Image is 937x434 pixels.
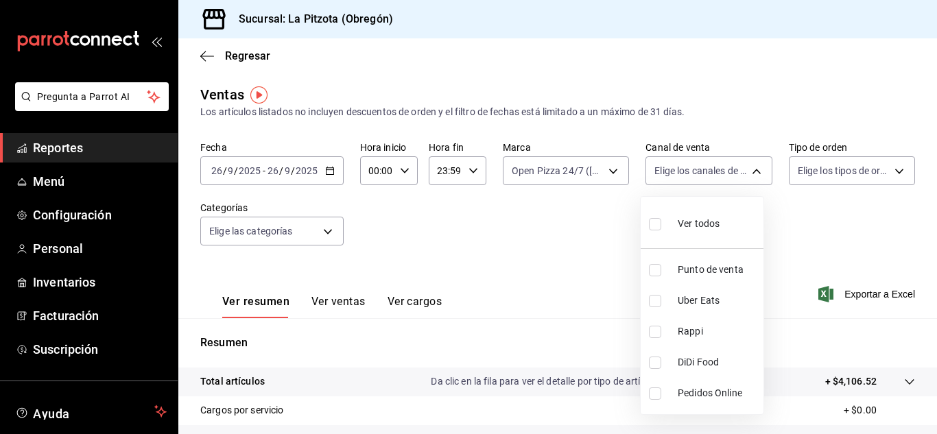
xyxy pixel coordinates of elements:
span: DiDi Food [678,355,758,370]
span: Uber Eats [678,293,758,308]
span: Ver todos [678,217,720,231]
img: Tooltip marker [250,86,268,104]
span: Pedidos Online [678,386,758,400]
span: Punto de venta [678,263,758,277]
span: Rappi [678,324,758,339]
